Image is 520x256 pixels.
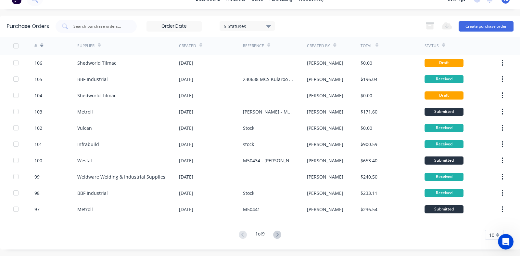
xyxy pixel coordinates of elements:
[7,22,49,30] div: Purchase Orders
[34,157,42,164] div: 100
[243,157,294,164] div: M50434 - [PERSON_NAME]
[425,140,463,148] div: Received
[307,173,343,180] div: [PERSON_NAME]
[73,23,127,30] input: Search purchase orders...
[361,60,372,66] div: $0.00
[29,112,120,201] div: OK, I do not think all team members would be happy getting emails every time someone places an or...
[361,76,377,83] div: $196.04
[5,10,125,108] div: Maricar says…
[489,232,494,238] span: 10
[147,21,201,31] input: Order Date
[361,43,372,49] div: Total
[10,206,15,211] button: Emoji picker
[77,43,95,49] div: Supplier
[255,230,265,240] div: 1 of 9
[361,108,377,115] div: $171.60
[77,141,99,148] div: Infrabuild
[179,92,193,99] div: [DATE]
[361,173,377,180] div: $240.50
[34,125,42,131] div: 102
[459,21,514,32] button: Create purchase order
[113,3,126,15] button: Home
[34,206,40,213] div: 97
[425,75,463,83] div: Received
[34,43,37,49] div: #
[77,108,93,115] div: Metroll
[34,76,42,83] div: 105
[307,76,343,83] div: [PERSON_NAME]
[77,190,108,196] div: BBF Industrial
[425,91,463,100] div: Draft
[307,125,343,131] div: [PERSON_NAME]
[361,206,377,213] div: $236.54
[243,206,260,213] div: M50441
[10,97,47,101] div: Maricar • 19m ago
[425,59,463,67] div: Draft
[361,125,372,131] div: $0.00
[34,92,42,99] div: 104
[77,92,116,99] div: Shedworld Tilmac
[307,92,343,99] div: [PERSON_NAME]
[34,108,42,115] div: 103
[179,173,193,180] div: [DATE]
[6,193,124,204] textarea: Message…
[224,22,270,29] div: 5 Statuses
[425,156,463,165] div: Submitted
[34,190,40,196] div: 98
[498,234,514,249] iframe: Intercom live chat
[179,157,193,164] div: [DATE]
[5,108,125,212] div: Tim says…
[32,3,51,8] h1: Maricar
[34,173,40,180] div: 99
[32,8,44,15] p: Active
[77,206,93,213] div: Metroll
[307,43,330,49] div: Created By
[243,76,294,83] div: 230638 MCS Kularoo Drive
[179,125,193,131] div: [DATE]
[31,206,36,211] button: Upload attachment
[23,108,125,205] div: OK, I do not think all team members would be happy getting emails every time someone places an or...
[425,205,463,213] div: Submitted
[77,173,165,180] div: Weldware Welding & Industrial Supplies
[307,190,343,196] div: [PERSON_NAME]
[243,43,264,49] div: Reference
[179,190,193,196] div: [DATE]
[179,108,193,115] div: [DATE]
[307,108,343,115] div: [PERSON_NAME]
[111,204,122,214] button: Send a message…
[179,76,193,83] div: [DATE]
[243,141,254,148] div: stock
[179,43,196,49] div: Created
[5,10,107,96] div: You can add multiple email addresses in these fields so that other team members can receive the r...
[307,141,343,148] div: [PERSON_NAME]
[307,206,343,213] div: [PERSON_NAME]
[307,60,343,66] div: [PERSON_NAME]
[77,76,108,83] div: BBF Industrial
[179,206,193,213] div: [DATE]
[361,190,377,196] div: $233.11
[179,60,193,66] div: [DATE]
[243,125,254,131] div: Stock
[307,157,343,164] div: [PERSON_NAME]
[10,14,101,40] div: You can add multiple email addresses in these fields so that other team members can receive the r...
[425,173,463,181] div: Received
[361,141,377,148] div: $900.59
[19,4,29,14] img: Profile image for Maricar
[77,125,92,131] div: Vulcan
[243,108,294,115] div: [PERSON_NAME] - M50450
[425,189,463,197] div: Received
[34,141,42,148] div: 101
[425,108,463,116] div: Submitted
[425,124,463,132] div: Received
[4,3,17,15] button: go back
[20,206,26,211] button: Gif picker
[77,157,92,164] div: Westal
[361,92,372,99] div: $0.00
[77,60,116,66] div: Shedworld Tilmac
[425,43,439,49] div: Status
[361,157,377,164] div: $653.40
[34,60,42,66] div: 106
[179,141,193,148] div: [DATE]
[243,190,254,196] div: Stock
